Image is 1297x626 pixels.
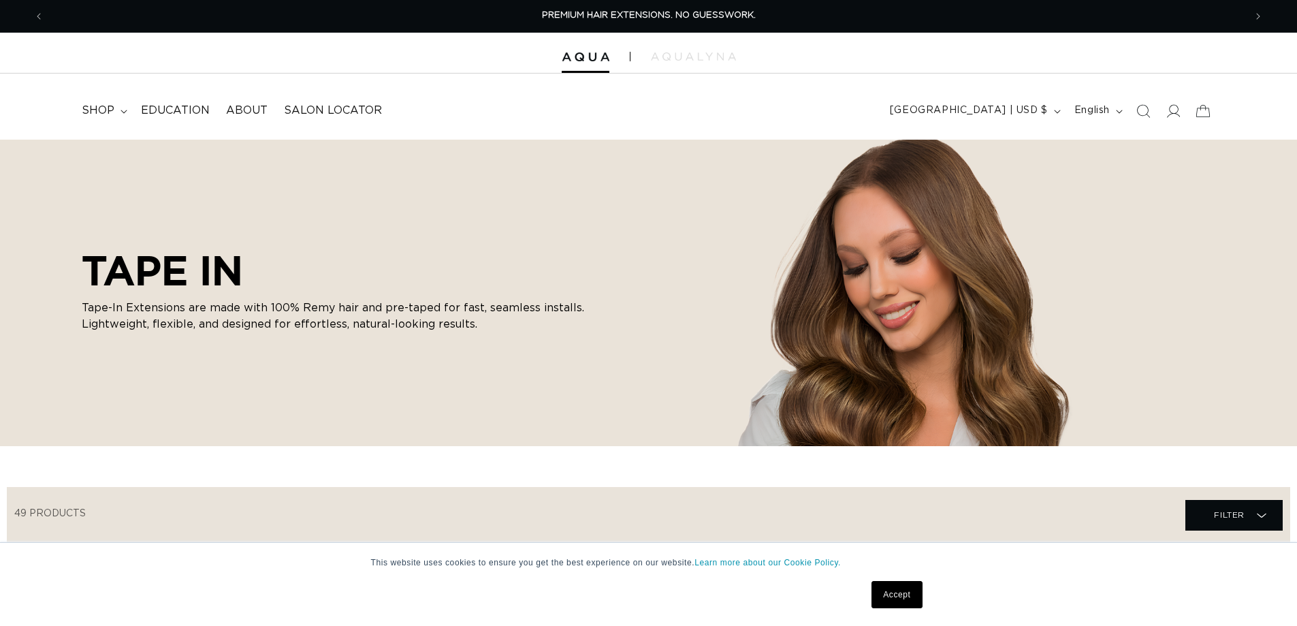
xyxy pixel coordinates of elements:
summary: Filter [1185,500,1283,531]
button: Previous announcement [24,3,54,29]
img: Aqua Hair Extensions [562,52,609,62]
span: Salon Locator [284,104,382,118]
p: Tape-In Extensions are made with 100% Remy hair and pre-taped for fast, seamless installs. Lightw... [82,300,599,332]
p: This website uses cookies to ensure you get the best experience on our website. [371,557,927,569]
button: English [1066,98,1128,124]
a: Accept [871,581,922,608]
button: [GEOGRAPHIC_DATA] | USD $ [882,98,1066,124]
span: Education [141,104,210,118]
span: 49 products [14,509,86,518]
a: Education [133,95,218,126]
summary: Search [1128,96,1158,126]
span: [GEOGRAPHIC_DATA] | USD $ [890,104,1048,118]
span: shop [82,104,114,118]
a: About [218,95,276,126]
span: PREMIUM HAIR EXTENSIONS. NO GUESSWORK. [542,11,756,20]
span: About [226,104,268,118]
span: Filter [1214,502,1245,528]
a: Salon Locator [276,95,390,126]
button: Next announcement [1243,3,1273,29]
summary: shop [74,95,133,126]
span: English [1074,104,1110,118]
h2: TAPE IN [82,247,599,294]
a: Learn more about our Cookie Policy. [694,558,841,567]
img: aqualyna.com [651,52,736,61]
